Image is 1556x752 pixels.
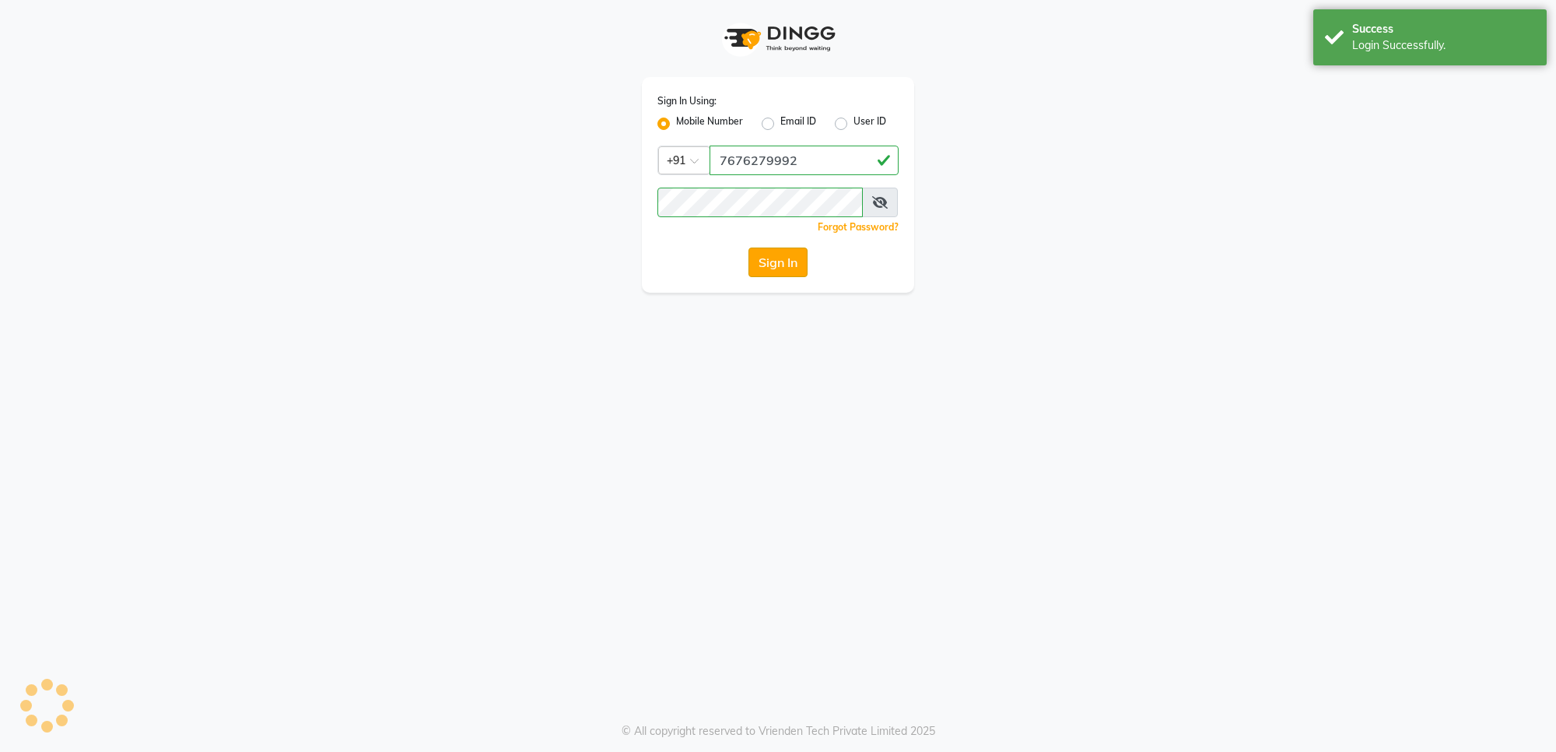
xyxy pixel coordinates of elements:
a: Forgot Password? [818,221,899,233]
label: Email ID [780,114,816,133]
img: logo1.svg [716,16,840,61]
label: Mobile Number [676,114,743,133]
div: Success [1352,21,1535,37]
input: Username [657,188,863,217]
label: User ID [853,114,886,133]
button: Sign In [748,248,808,277]
label: Sign In Using: [657,94,717,108]
input: Username [710,146,899,175]
div: Login Successfully. [1352,37,1535,54]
